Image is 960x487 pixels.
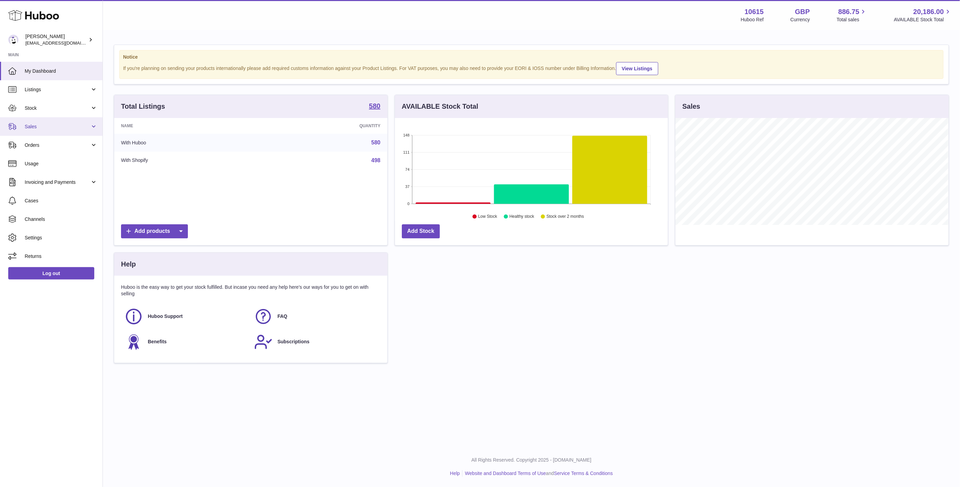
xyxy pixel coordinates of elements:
[148,313,183,320] span: Huboo Support
[124,307,247,326] a: Huboo Support
[403,150,409,154] text: 111
[25,216,97,223] span: Channels
[837,7,867,23] a: 886.75 Total sales
[121,224,188,238] a: Add products
[25,40,101,46] span: [EMAIL_ADDRESS][DOMAIN_NAME]
[114,118,262,134] th: Name
[837,16,867,23] span: Total sales
[8,35,19,45] img: fulfillment@fable.com
[25,68,97,74] span: My Dashboard
[894,16,952,23] span: AVAILABLE Stock Total
[745,7,764,16] strong: 10615
[371,157,381,163] a: 498
[25,235,97,241] span: Settings
[254,307,377,326] a: FAQ
[450,471,460,476] a: Help
[913,7,944,16] span: 20,186.00
[741,16,764,23] div: Huboo Ref
[277,338,309,345] span: Subscriptions
[277,313,287,320] span: FAQ
[121,284,381,297] p: Huboo is the easy way to get your stock fulfilled. But incase you need any help here's our ways f...
[124,333,247,351] a: Benefits
[25,161,97,167] span: Usage
[547,214,584,219] text: Stock over 2 months
[25,105,90,111] span: Stock
[262,118,387,134] th: Quantity
[108,457,955,463] p: All Rights Reserved. Copyright 2025 - [DOMAIN_NAME]
[25,179,90,186] span: Invoicing and Payments
[616,62,658,75] a: View Listings
[509,214,535,219] text: Healthy stock
[478,214,497,219] text: Low Stock
[795,7,810,16] strong: GBP
[25,142,90,149] span: Orders
[25,86,90,93] span: Listings
[371,140,381,145] a: 580
[25,198,97,204] span: Cases
[8,267,94,280] a: Log out
[121,102,165,111] h3: Total Listings
[791,16,810,23] div: Currency
[369,103,380,109] strong: 580
[465,471,546,476] a: Website and Dashboard Terms of Use
[114,152,262,169] td: With Shopify
[405,185,409,189] text: 37
[402,102,478,111] h3: AVAILABLE Stock Total
[838,7,859,16] span: 886.75
[403,133,409,137] text: 148
[123,54,940,60] strong: Notice
[25,123,90,130] span: Sales
[682,102,700,111] h3: Sales
[25,33,87,46] div: [PERSON_NAME]
[402,224,440,238] a: Add Stock
[25,253,97,260] span: Returns
[369,103,380,111] a: 580
[554,471,613,476] a: Service Terms & Conditions
[148,338,167,345] span: Benefits
[114,134,262,152] td: With Huboo
[894,7,952,23] a: 20,186.00 AVAILABLE Stock Total
[405,167,409,171] text: 74
[407,202,409,206] text: 0
[254,333,377,351] a: Subscriptions
[463,470,613,477] li: and
[121,260,136,269] h3: Help
[123,61,940,75] div: If you're planning on sending your products internationally please add required customs informati...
